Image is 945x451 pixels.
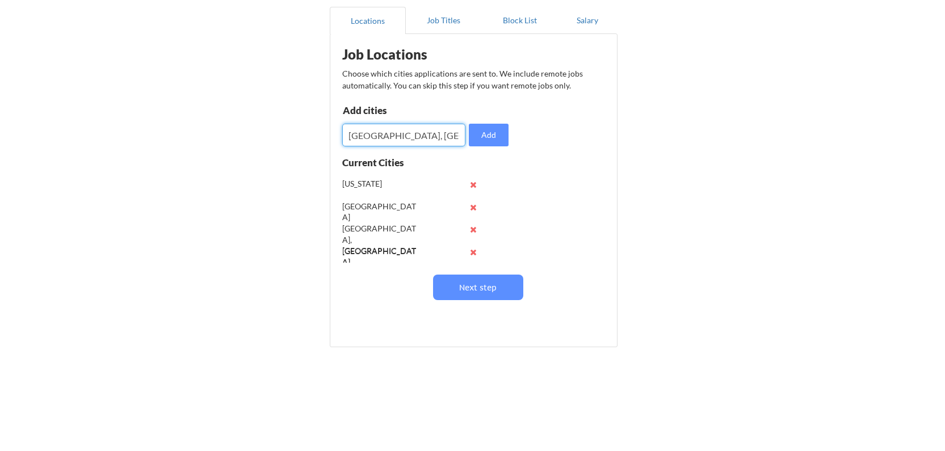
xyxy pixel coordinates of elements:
div: Add cities [343,106,460,115]
button: Job Titles [406,7,482,34]
div: Choose which cities applications are sent to. We include remote jobs automatically. You can skip ... [342,68,603,91]
div: [US_STATE] [342,178,417,189]
button: Next step [433,275,523,300]
div: [GEOGRAPHIC_DATA], [GEOGRAPHIC_DATA] [342,246,417,290]
div: Job Locations [342,48,485,61]
input: Type here... [342,124,465,146]
button: Block List [482,7,558,34]
div: [GEOGRAPHIC_DATA] [342,201,417,223]
div: Current Cities [342,158,429,167]
button: Add [469,124,509,146]
button: Salary [558,7,618,34]
div: [GEOGRAPHIC_DATA], [GEOGRAPHIC_DATA] [342,223,417,267]
button: Locations [330,7,406,34]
